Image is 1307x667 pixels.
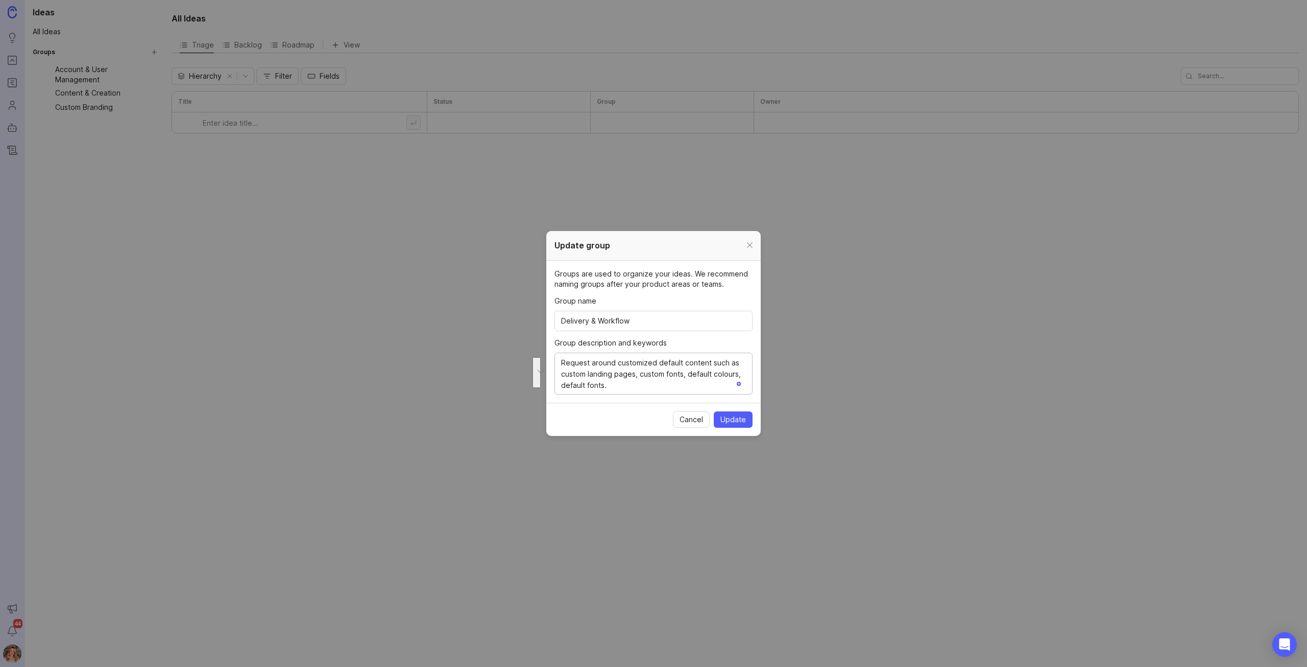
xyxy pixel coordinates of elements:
[554,269,753,289] p: Groups are used to organize your ideas. We recommend naming groups after your product areas or te...
[1272,632,1297,657] div: Open Intercom Messenger
[720,415,746,425] span: Update
[554,337,753,349] label: Group description and keywords
[561,315,746,327] input: Platform, Integrations, Marketing...
[673,411,710,428] button: Cancel
[714,411,753,428] button: Update
[554,239,610,252] h1: Update group
[561,357,746,391] textarea: To enrich screen reader interactions, please activate Accessibility in Grammarly extension settings
[680,415,703,425] span: Cancel
[554,295,753,307] label: Group name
